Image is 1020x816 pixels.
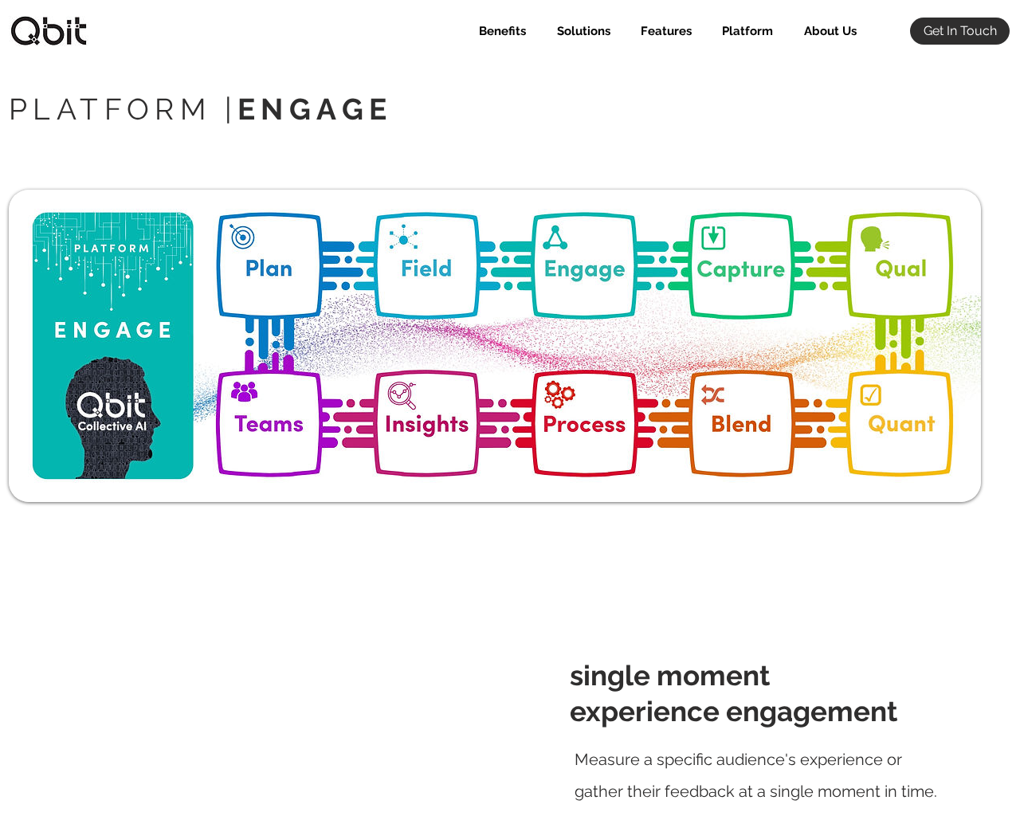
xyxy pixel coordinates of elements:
[471,18,534,45] p: Benefits
[910,18,1010,45] a: Get In Touch
[538,18,622,45] div: Solutions
[570,659,897,728] span: single moment experience engagement
[9,16,88,46] img: qbitlogo-border.jpg
[633,18,700,45] p: Features
[924,22,997,40] span: Get In Touch
[714,18,781,45] p: Platform
[622,18,704,45] div: Features
[237,92,392,127] span: ENGAGE
[549,18,618,45] p: Solutions
[704,18,785,45] div: Platform
[460,18,869,45] nav: Site
[460,18,538,45] a: Benefits
[785,18,869,45] a: About Us
[796,18,865,45] p: About Us
[9,190,981,502] img: Q_Plat_Engage.jpg
[9,92,392,127] span: PLATFORM |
